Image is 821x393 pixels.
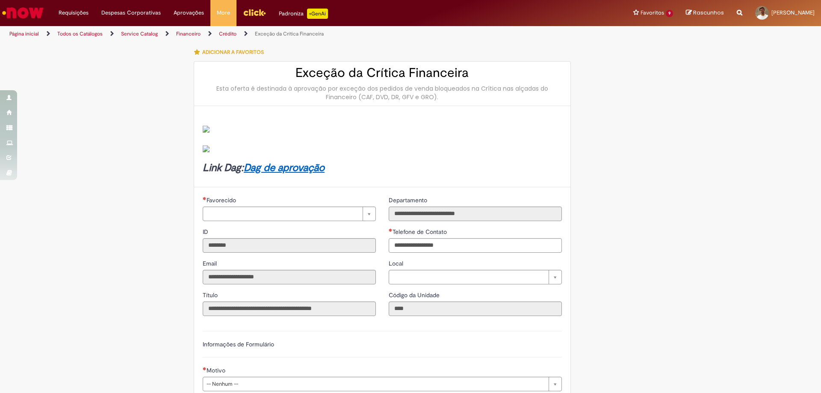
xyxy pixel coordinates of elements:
[207,366,227,374] span: Motivo
[203,197,207,200] span: Necessários
[686,9,724,17] a: Rascunhos
[243,6,266,19] img: click_logo_yellow_360x200.png
[389,207,562,221] input: Departamento
[389,228,393,232] span: Obrigatório Preenchido
[174,9,204,17] span: Aprovações
[641,9,664,17] span: Favoritos
[389,196,429,204] span: Somente leitura - Departamento
[203,260,219,267] span: Somente leitura - Email
[6,26,541,42] ul: Trilhas de página
[57,30,103,37] a: Todos os Catálogos
[244,161,325,174] a: Dag de aprovação
[101,9,161,17] span: Despesas Corporativas
[59,9,89,17] span: Requisições
[203,259,219,268] label: Somente leitura - Email
[203,270,376,284] input: Email
[203,367,207,370] span: Necessários
[666,10,673,17] span: 9
[203,238,376,253] input: ID
[207,196,238,204] span: Necessários - Favorecido
[217,9,230,17] span: More
[203,84,562,101] div: Esta oferta é destinada à aprovação por exceção dos pedidos de venda bloqueados na Crítica nas al...
[1,4,45,21] img: ServiceNow
[203,126,210,133] img: sys_attachment.do
[389,260,405,267] span: Local
[194,43,269,61] button: Adicionar a Favoritos
[121,30,158,37] a: Service Catalog
[176,30,201,37] a: Financeiro
[9,30,39,37] a: Página inicial
[255,30,324,37] a: Exceção da Crítica Financeira
[203,291,219,299] label: Somente leitura - Título
[203,340,274,348] label: Informações de Formulário
[771,9,815,16] span: [PERSON_NAME]
[203,228,210,236] label: Somente leitura - ID
[202,49,264,56] span: Adicionar a Favoritos
[203,207,376,221] a: Limpar campo Favorecido
[203,301,376,316] input: Título
[389,238,562,253] input: Telefone de Contato
[203,66,562,80] h2: Exceção da Crítica Financeira
[693,9,724,17] span: Rascunhos
[207,377,544,391] span: -- Nenhum --
[389,301,562,316] input: Código da Unidade
[203,161,325,174] strong: Link Dag:
[389,270,562,284] a: Limpar campo Local
[219,30,236,37] a: Crédito
[203,145,210,152] img: sys_attachment.do
[389,291,441,299] label: Somente leitura - Código da Unidade
[389,196,429,204] label: Somente leitura - Departamento
[307,9,328,19] p: +GenAi
[279,9,328,19] div: Padroniza
[393,228,449,236] span: Telefone de Contato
